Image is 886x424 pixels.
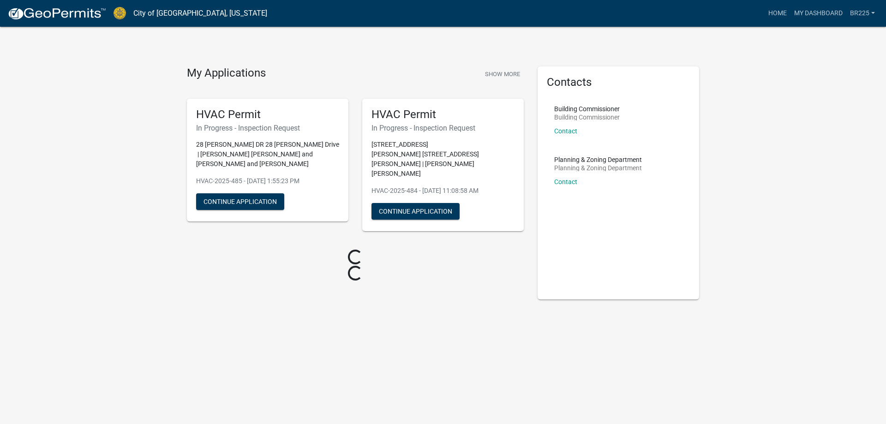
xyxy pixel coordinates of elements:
p: Planning & Zoning Department [554,165,642,171]
p: Building Commissioner [554,106,620,112]
button: Continue Application [196,193,284,210]
a: My Dashboard [790,5,846,22]
h5: HVAC Permit [196,108,339,121]
a: City of [GEOGRAPHIC_DATA], [US_STATE] [133,6,267,21]
h6: In Progress - Inspection Request [196,124,339,132]
button: Continue Application [371,203,460,220]
a: Home [765,5,790,22]
p: [STREET_ADDRESS][PERSON_NAME] [STREET_ADDRESS][PERSON_NAME] | [PERSON_NAME] [PERSON_NAME] [371,140,515,179]
h6: In Progress - Inspection Request [371,124,515,132]
p: Building Commissioner [554,114,620,120]
a: BR225 [846,5,879,22]
button: Show More [481,66,524,82]
img: City of Jeffersonville, Indiana [114,7,126,19]
h4: My Applications [187,66,266,80]
a: Contact [554,127,577,135]
p: HVAC-2025-485 - [DATE] 1:55:23 PM [196,176,339,186]
p: Planning & Zoning Department [554,156,642,163]
h5: Contacts [547,76,690,89]
p: 28 [PERSON_NAME] DR 28 [PERSON_NAME] Drive | [PERSON_NAME] [PERSON_NAME] and [PERSON_NAME] and [P... [196,140,339,169]
h5: HVAC Permit [371,108,515,121]
p: HVAC-2025-484 - [DATE] 11:08:58 AM [371,186,515,196]
a: Contact [554,178,577,185]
